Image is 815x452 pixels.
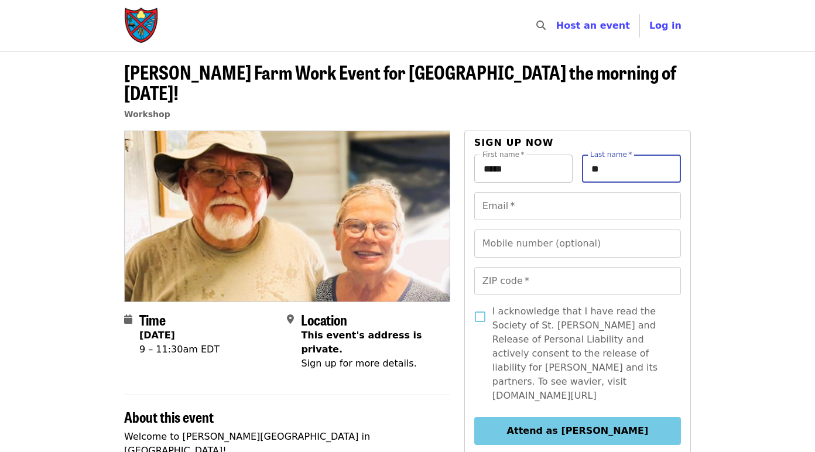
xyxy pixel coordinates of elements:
[139,330,175,341] strong: [DATE]
[124,314,132,325] i: calendar icon
[474,417,681,445] button: Attend as [PERSON_NAME]
[124,406,214,427] span: About this event
[474,230,681,258] input: Mobile number (optional)
[649,20,682,31] span: Log in
[536,20,546,31] i: search icon
[553,12,562,40] input: Search
[556,20,630,31] a: Host an event
[301,358,416,369] span: Sign up for more details.
[301,330,422,355] span: This event's address is private.
[124,7,159,44] img: Society of St. Andrew - Home
[474,155,573,183] input: First name
[125,131,450,301] img: Walker Farm Work Event for Durham Academy the morning of 8/29/2025! organized by Society of St. A...
[474,137,554,148] span: Sign up now
[590,151,632,158] label: Last name
[482,151,525,158] label: First name
[124,58,676,106] span: [PERSON_NAME] Farm Work Event for [GEOGRAPHIC_DATA] the morning of [DATE]!
[301,309,347,330] span: Location
[474,267,681,295] input: ZIP code
[474,192,681,220] input: Email
[640,14,691,37] button: Log in
[124,109,170,119] a: Workshop
[139,309,166,330] span: Time
[287,314,294,325] i: map-marker-alt icon
[492,304,672,403] span: I acknowledge that I have read the Society of St. [PERSON_NAME] and Release of Personal Liability...
[139,343,220,357] div: 9 – 11:30am EDT
[582,155,681,183] input: Last name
